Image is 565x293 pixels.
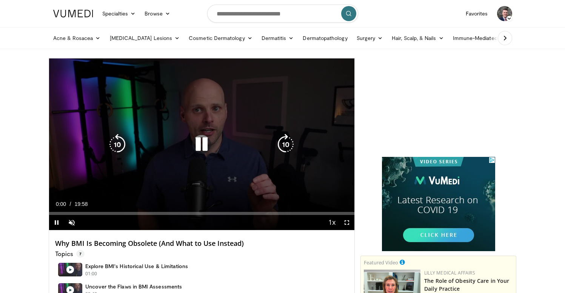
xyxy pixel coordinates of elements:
img: VuMedi Logo [53,10,93,17]
button: Fullscreen [339,215,354,230]
iframe: Advertisement [382,157,495,251]
h4: Why BMI Is Becoming Obsolete (And What to Use Instead) [55,239,349,248]
a: Dermatitis [257,31,299,46]
small: Featured Video [364,259,398,266]
video-js: Video Player [49,58,355,230]
span: / [70,201,71,207]
a: Browse [140,6,175,21]
input: Search topics, interventions [207,5,358,23]
button: Playback Rate [324,215,339,230]
a: Cosmetic Dermatology [184,31,257,46]
button: Unmute [64,215,79,230]
span: 7 [76,250,85,258]
span: 19:58 [75,201,88,207]
a: Favorites [461,6,493,21]
a: Acne & Rosacea [49,31,105,46]
a: Surgery [352,31,388,46]
a: Lilly Medical Affairs [424,270,475,276]
a: Immune-Mediated [448,31,510,46]
img: Avatar [497,6,512,21]
h4: Uncover the Flaws in BMI Assessments [85,283,182,290]
a: The Role of Obesity Care in Your Daily Practice [424,277,509,292]
div: Progress Bar [49,212,355,215]
iframe: Advertisement [382,58,495,152]
p: Topics [55,250,85,258]
a: [MEDICAL_DATA] Lesions [105,31,185,46]
button: Pause [49,215,64,230]
p: 01:00 [85,270,97,277]
a: Dermatopathology [298,31,352,46]
h4: Explore BMI's Historical Use & Limitations [85,263,188,270]
a: Specialties [98,6,140,21]
span: 0:00 [56,201,66,207]
a: Hair, Scalp, & Nails [387,31,448,46]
